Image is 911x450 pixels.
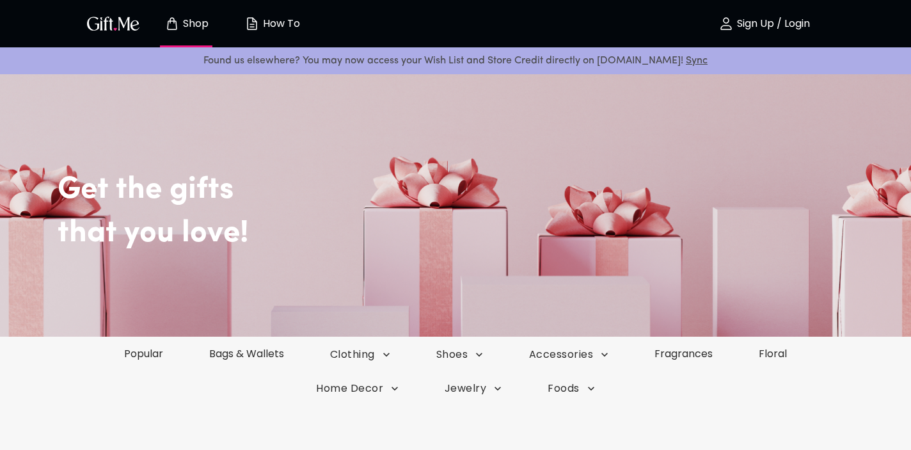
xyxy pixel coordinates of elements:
[686,56,708,66] a: Sync
[413,348,506,362] button: Shoes
[10,52,901,69] p: Found us elsewhere? You may now access your Wish List and Store Credit directly on [DOMAIN_NAME]!
[316,382,399,396] span: Home Decor
[734,19,810,29] p: Sign Up / Login
[260,19,300,29] p: How To
[237,3,307,44] button: How To
[58,215,911,252] h2: that you love!
[151,3,221,44] button: Store page
[58,133,911,209] h2: Get the gifts
[84,14,142,33] img: GiftMe Logo
[244,16,260,31] img: how-to.svg
[436,348,483,362] span: Shoes
[525,382,617,396] button: Foods
[736,346,810,361] a: Floral
[330,348,390,362] span: Clothing
[548,382,594,396] span: Foods
[83,16,143,31] button: GiftMe Logo
[529,348,608,362] span: Accessories
[101,346,186,361] a: Popular
[445,382,502,396] span: Jewelry
[700,3,828,44] button: Sign Up / Login
[186,346,307,361] a: Bags & Wallets
[506,348,631,362] button: Accessories
[293,382,422,396] button: Home Decor
[422,382,525,396] button: Jewelry
[631,346,736,361] a: Fragrances
[307,348,413,362] button: Clothing
[180,19,209,29] p: Shop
